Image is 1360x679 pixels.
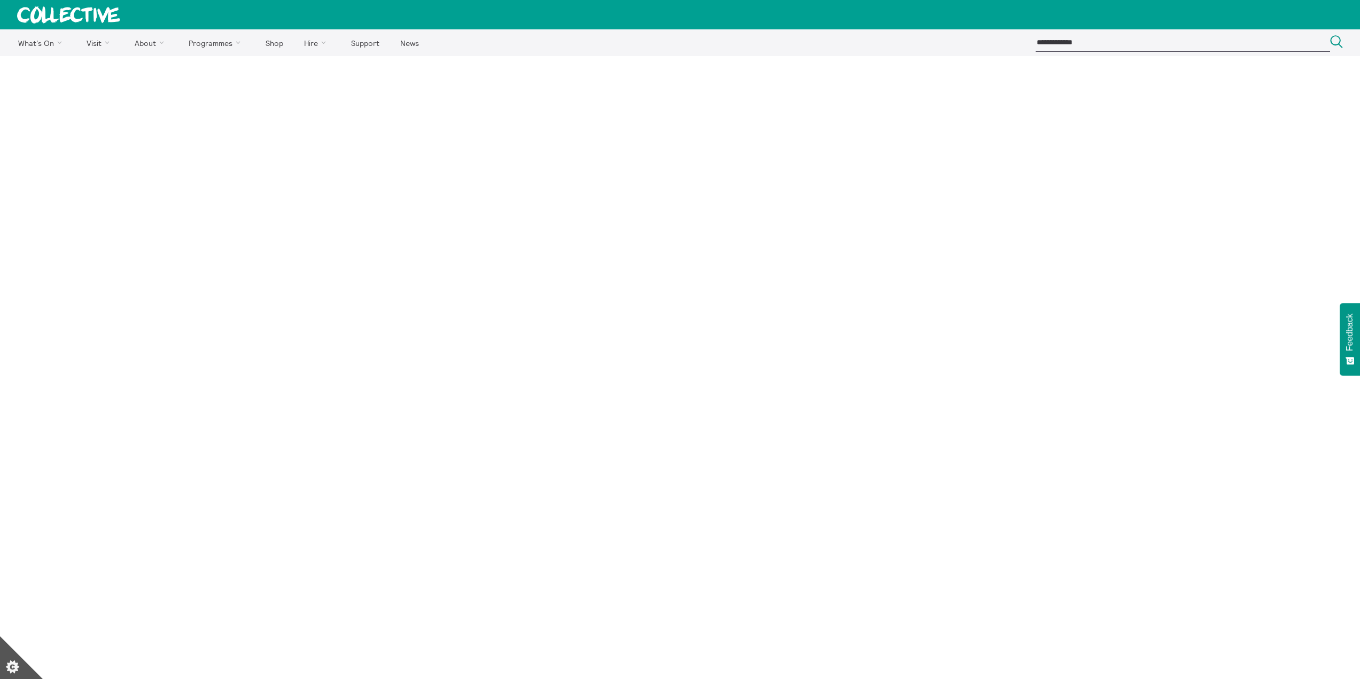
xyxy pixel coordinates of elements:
a: Support [341,29,388,56]
a: Hire [295,29,340,56]
a: Visit [77,29,123,56]
span: Feedback [1345,314,1355,351]
a: Shop [256,29,292,56]
a: About [125,29,177,56]
a: News [391,29,428,56]
button: Feedback - Show survey [1340,303,1360,376]
a: What's On [9,29,75,56]
a: Programmes [180,29,254,56]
